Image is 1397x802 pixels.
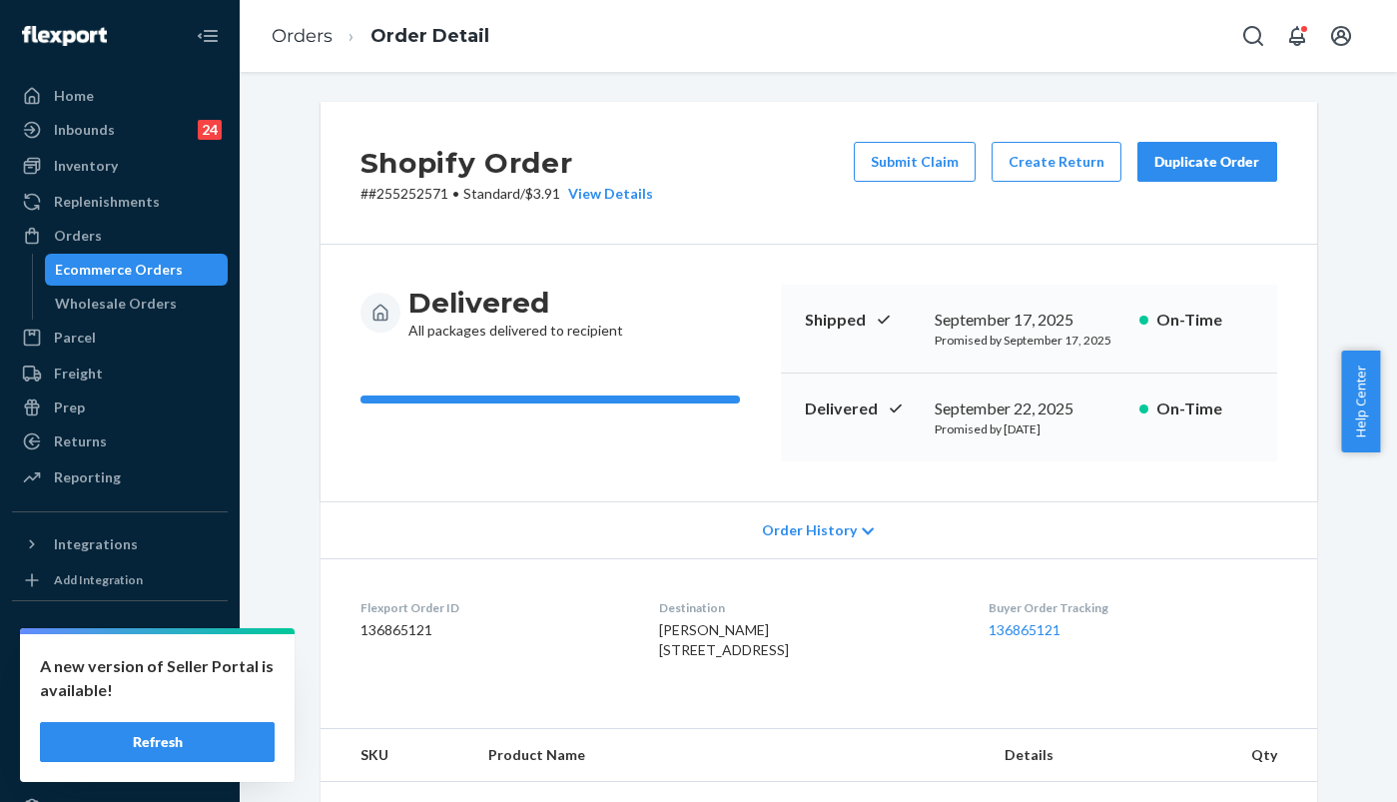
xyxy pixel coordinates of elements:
[992,142,1121,182] button: Create Return
[54,534,138,554] div: Integrations
[54,623,118,643] div: Fast Tags
[659,599,957,616] dt: Destination
[12,220,228,252] a: Orders
[321,729,473,782] th: SKU
[54,398,85,417] div: Prep
[463,185,520,202] span: Standard
[805,398,919,420] p: Delivered
[1341,351,1380,452] button: Help Center
[54,467,121,487] div: Reporting
[40,654,275,702] p: A new version of Seller Portal is available!
[22,26,107,46] img: Flexport logo
[12,657,228,681] a: Add Fast Tag
[472,729,989,782] th: Product Name
[12,425,228,457] a: Returns
[989,621,1060,638] a: 136865121
[12,461,228,493] a: Reporting
[989,599,1276,616] dt: Buyer Order Tracking
[1156,309,1253,332] p: On-Time
[272,25,333,47] a: Orders
[12,617,228,649] button: Fast Tags
[1156,398,1253,420] p: On-Time
[12,689,228,721] a: Settings
[360,620,627,640] dd: 136865121
[40,722,275,762] button: Refresh
[1154,152,1260,172] div: Duplicate Order
[12,568,228,592] a: Add Integration
[45,288,229,320] a: Wholesale Orders
[54,120,115,140] div: Inbounds
[12,114,228,146] a: Inbounds24
[12,358,228,390] a: Freight
[408,285,623,341] div: All packages delivered to recipient
[1277,16,1317,56] button: Open notifications
[560,184,653,204] button: View Details
[360,184,653,204] p: # #255252571 / $3.91
[54,192,160,212] div: Replenishments
[854,142,976,182] button: Submit Claim
[805,309,919,332] p: Shipped
[54,364,103,384] div: Freight
[1321,16,1361,56] button: Open account menu
[370,25,489,47] a: Order Detail
[1233,16,1273,56] button: Open Search Box
[989,729,1208,782] th: Details
[54,328,96,348] div: Parcel
[1208,729,1317,782] th: Qty
[408,285,623,321] h3: Delivered
[659,621,789,658] span: [PERSON_NAME] [STREET_ADDRESS]
[12,80,228,112] a: Home
[55,260,183,280] div: Ecommerce Orders
[12,528,228,560] button: Integrations
[54,431,107,451] div: Returns
[12,757,228,789] a: Help Center
[935,332,1123,349] p: Promised by September 17, 2025
[256,7,505,66] ol: breadcrumbs
[360,599,627,616] dt: Flexport Order ID
[12,392,228,423] a: Prep
[12,150,228,182] a: Inventory
[55,294,177,314] div: Wholesale Orders
[762,520,857,540] span: Order History
[1137,142,1277,182] button: Duplicate Order
[12,723,228,755] a: Talk to Support
[935,420,1123,437] p: Promised by [DATE]
[198,120,222,140] div: 24
[54,226,102,246] div: Orders
[360,142,653,184] h2: Shopify Order
[54,156,118,176] div: Inventory
[935,398,1123,420] div: September 22, 2025
[935,309,1123,332] div: September 17, 2025
[54,86,94,106] div: Home
[452,185,459,202] span: •
[12,186,228,218] a: Replenishments
[45,254,229,286] a: Ecommerce Orders
[188,16,228,56] button: Close Navigation
[12,322,228,354] a: Parcel
[54,571,143,588] div: Add Integration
